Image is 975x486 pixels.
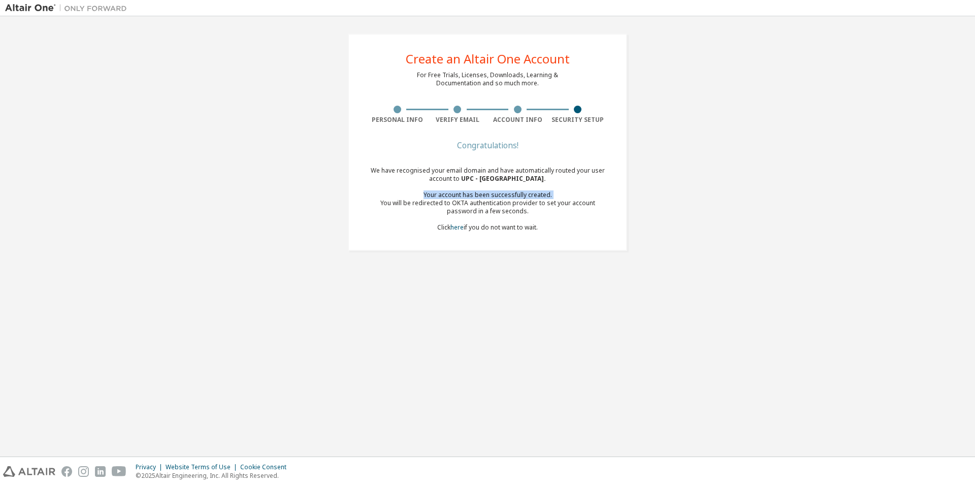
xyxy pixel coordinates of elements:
[428,116,488,124] div: Verify Email
[240,463,292,471] div: Cookie Consent
[136,463,166,471] div: Privacy
[112,466,126,477] img: youtube.svg
[367,116,428,124] div: Personal Info
[417,71,558,87] div: For Free Trials, Licenses, Downloads, Learning & Documentation and so much more.
[166,463,240,471] div: Website Terms of Use
[3,466,55,477] img: altair_logo.svg
[5,3,132,13] img: Altair One
[367,167,608,232] div: We have recognised your email domain and have automatically routed your user account to Click if ...
[95,466,106,477] img: linkedin.svg
[406,53,570,65] div: Create an Altair One Account
[548,116,608,124] div: Security Setup
[487,116,548,124] div: Account Info
[61,466,72,477] img: facebook.svg
[367,142,608,148] div: Congratulations!
[136,471,292,480] p: © 2025 Altair Engineering, Inc. All Rights Reserved.
[367,191,608,199] div: Your account has been successfully created.
[367,199,608,215] div: You will be redirected to OKTA authentication provider to set your account password in a few seco...
[78,466,89,477] img: instagram.svg
[461,174,546,183] span: UPC - [GEOGRAPHIC_DATA] .
[450,223,464,232] a: here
